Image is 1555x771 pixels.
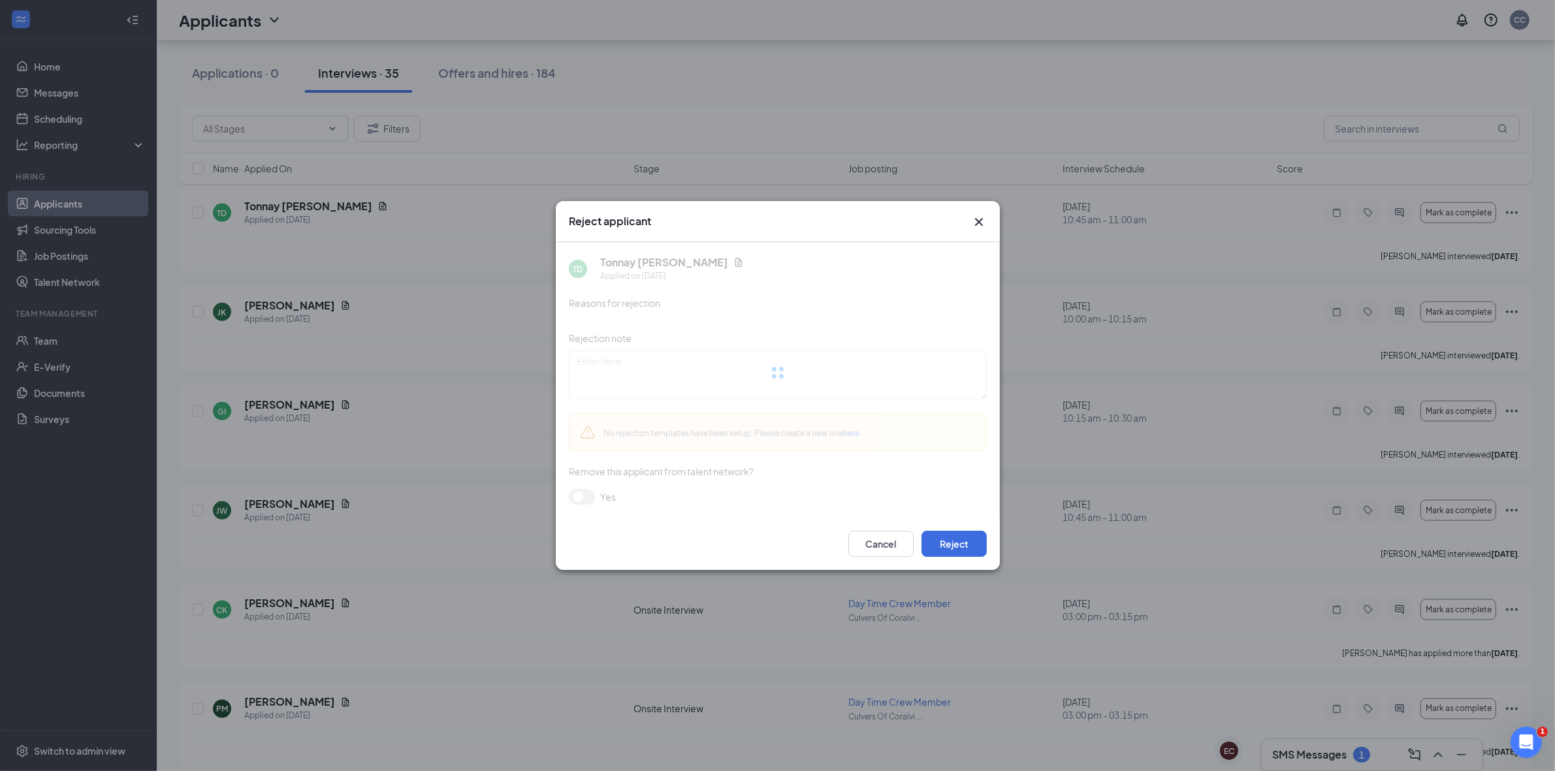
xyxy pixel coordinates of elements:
span: 1 [1537,727,1548,737]
h3: Reject applicant [569,214,651,228]
button: Reject [922,531,987,557]
button: Cancel [848,531,914,557]
svg: Cross [971,214,987,230]
iframe: Intercom live chat [1511,727,1542,758]
button: Close [971,214,987,230]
